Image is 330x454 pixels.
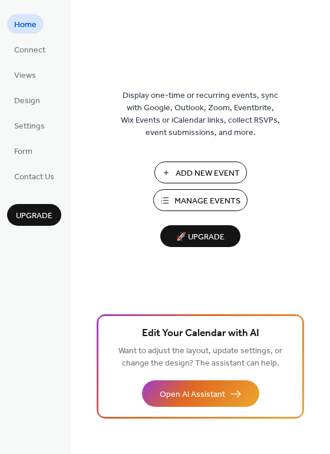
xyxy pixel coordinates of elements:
[14,146,32,158] span: Form
[7,14,44,34] a: Home
[121,90,280,139] span: Display one-time or recurring events, sync with Google, Outlook, Zoom, Eventbrite, Wix Events or ...
[14,171,54,183] span: Contact Us
[142,325,259,342] span: Edit Your Calendar with AI
[7,40,52,59] a: Connect
[7,166,61,186] a: Contact Us
[14,19,37,31] span: Home
[14,95,40,107] span: Design
[118,343,282,371] span: Want to adjust the layout, update settings, or change the design? The assistant can help.
[176,167,240,180] span: Add New Event
[142,380,259,407] button: Open AI Assistant
[14,44,45,57] span: Connect
[160,225,240,247] button: 🚀 Upgrade
[7,90,47,110] a: Design
[14,70,36,82] span: Views
[153,189,247,211] button: Manage Events
[14,120,45,133] span: Settings
[16,210,52,222] span: Upgrade
[160,389,225,401] span: Open AI Assistant
[7,65,43,84] a: Views
[167,229,233,245] span: 🚀 Upgrade
[7,141,39,160] a: Form
[7,116,52,135] a: Settings
[174,195,240,208] span: Manage Events
[7,204,61,226] button: Upgrade
[154,162,247,183] button: Add New Event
